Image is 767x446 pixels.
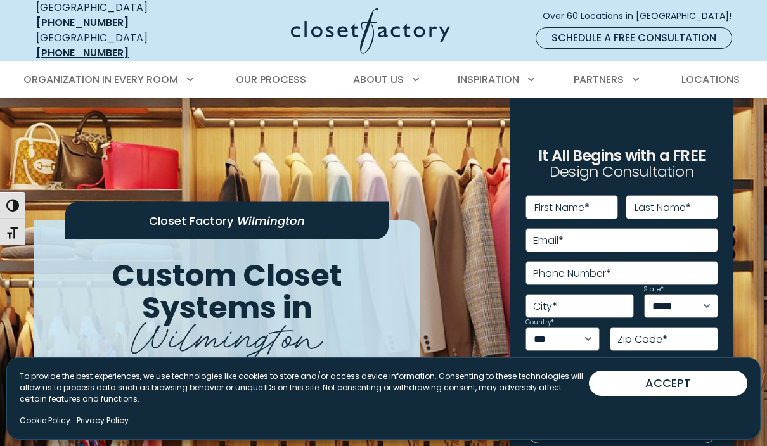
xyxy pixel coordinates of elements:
a: Privacy Policy [77,415,129,426]
span: Wilmington [131,305,323,362]
span: Custom Closet Systems in [112,254,342,329]
nav: Primary Menu [15,62,752,98]
span: Partners [574,72,624,87]
label: City [533,302,557,312]
span: Design Consultation [550,162,694,182]
label: First Name [534,203,590,213]
a: [PHONE_NUMBER] [36,46,129,60]
span: Wilmington [237,212,305,228]
label: Country [525,319,554,326]
button: ACCEPT [589,371,747,396]
span: Closet Factory [149,212,234,228]
div: [GEOGRAPHIC_DATA] [36,30,191,61]
span: Locations [681,72,740,87]
span: Our Process [236,72,306,87]
label: Email [533,236,564,246]
label: Phone Number [533,269,611,279]
img: Closet Factory Logo [291,8,450,54]
span: Organization in Every Room [23,72,178,87]
a: Schedule a Free Consultation [536,27,732,49]
p: To provide the best experiences, we use technologies like cookies to store and/or access device i... [20,371,589,405]
a: Cookie Policy [20,415,70,426]
a: [PHONE_NUMBER] [36,15,129,30]
label: Last Name [635,203,691,213]
span: Inspiration [458,72,519,87]
span: Over 60 Locations in [GEOGRAPHIC_DATA]! [543,10,742,23]
a: Over 60 Locations in [GEOGRAPHIC_DATA]! [542,5,742,27]
span: It All Begins with a FREE [538,145,706,166]
label: Zip Code [617,334,667,345]
span: About Us [353,72,404,87]
label: State [644,286,664,293]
